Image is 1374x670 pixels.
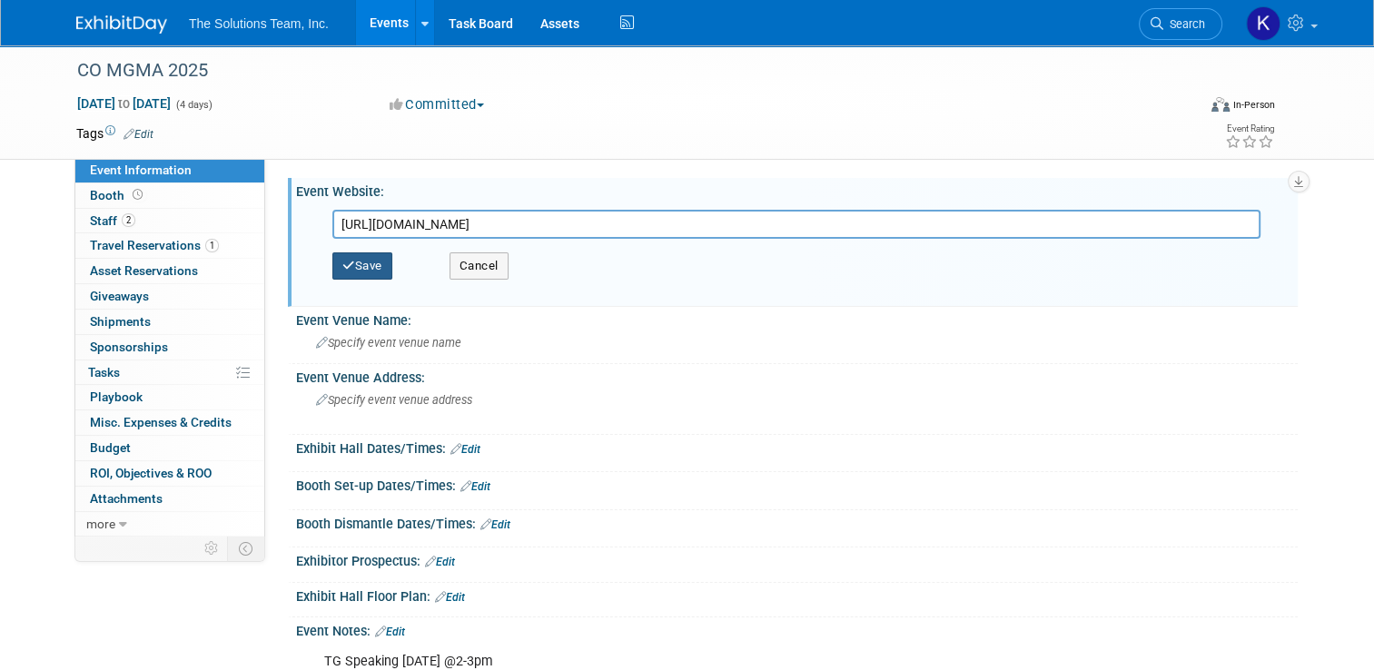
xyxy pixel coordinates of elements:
[1139,8,1222,40] a: Search
[450,443,480,456] a: Edit
[122,213,135,227] span: 2
[75,233,264,258] a: Travel Reservations1
[1098,94,1275,122] div: Event Format
[189,16,329,31] span: The Solutions Team, Inc.
[75,183,264,208] a: Booth
[1232,98,1275,112] div: In-Person
[316,336,461,350] span: Specify event venue name
[75,310,264,334] a: Shipments
[75,410,264,435] a: Misc. Expenses & Credits
[75,512,264,537] a: more
[296,307,1298,330] div: Event Venue Name:
[76,15,167,34] img: ExhibitDay
[90,213,135,228] span: Staff
[75,487,264,511] a: Attachments
[174,99,213,111] span: (4 days)
[90,163,192,177] span: Event Information
[90,389,143,404] span: Playbook
[296,178,1298,201] div: Event Website:
[196,537,228,560] td: Personalize Event Tab Strip
[1246,6,1280,41] img: Kaelon Harris
[296,583,1298,606] div: Exhibit Hall Floor Plan:
[90,340,168,354] span: Sponsorships
[86,517,115,531] span: more
[90,289,149,303] span: Giveaways
[296,510,1298,534] div: Booth Dismantle Dates/Times:
[90,466,212,480] span: ROI, Objectives & ROO
[205,239,219,252] span: 1
[296,435,1298,458] div: Exhibit Hall Dates/Times:
[332,210,1260,239] input: Enter URL
[90,263,198,278] span: Asset Reservations
[1211,97,1230,112] img: Format-Inperson.png
[75,335,264,360] a: Sponsorships
[90,188,146,202] span: Booth
[75,158,264,182] a: Event Information
[115,96,133,111] span: to
[76,124,153,143] td: Tags
[90,238,219,252] span: Travel Reservations
[296,617,1298,641] div: Event Notes:
[76,95,172,112] span: [DATE] [DATE]
[332,252,392,280] button: Save
[75,436,264,460] a: Budget
[375,626,405,638] a: Edit
[296,472,1298,496] div: Booth Set-up Dates/Times:
[90,440,131,455] span: Budget
[88,365,120,379] span: Tasks
[75,284,264,309] a: Giveaways
[316,393,472,407] span: Specify event venue address
[296,364,1298,387] div: Event Venue Address:
[228,537,265,560] td: Toggle Event Tabs
[296,547,1298,571] div: Exhibitor Prospectus:
[90,314,151,329] span: Shipments
[75,209,264,233] a: Staff2
[1225,124,1274,133] div: Event Rating
[75,461,264,486] a: ROI, Objectives & ROO
[435,591,465,604] a: Edit
[460,480,490,493] a: Edit
[75,360,264,385] a: Tasks
[124,128,153,141] a: Edit
[425,556,455,568] a: Edit
[480,518,510,531] a: Edit
[450,252,509,280] button: Cancel
[71,54,1173,87] div: CO MGMA 2025
[75,385,264,409] a: Playbook
[129,188,146,202] span: Booth not reserved yet
[90,491,163,506] span: Attachments
[383,95,491,114] button: Committed
[75,259,264,283] a: Asset Reservations
[90,415,232,429] span: Misc. Expenses & Credits
[1163,17,1205,31] span: Search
